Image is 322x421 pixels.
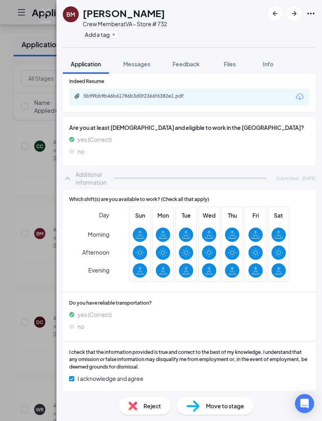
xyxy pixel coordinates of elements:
[69,349,309,371] span: I check that the information provided is true and correct to the best of my knowledge. I understa...
[78,310,112,319] span: yes (Correct)
[71,60,101,68] span: Application
[295,394,314,413] div: Open Intercom Messenger
[82,245,109,259] span: Afternoon
[268,6,282,21] button: ArrowLeftNew
[69,78,104,85] span: Indeed Resume
[248,211,263,220] span: Fri
[289,9,299,18] svg: ArrowRight
[63,174,72,183] svg: ChevronUp
[66,10,75,18] div: BM
[78,135,112,144] span: yes (Correct)
[225,211,239,220] span: Thu
[74,93,80,99] svg: Paperclip
[88,227,109,241] span: Morning
[88,263,109,277] span: Evening
[83,20,167,28] div: Crew Member at VA - Store # 732
[69,299,152,307] span: Do you have reliable transportation?
[206,402,244,410] span: Move to stage
[287,6,301,21] button: ArrowRight
[263,60,274,68] span: Info
[69,196,209,203] span: Which shift(s) are you available to work? (Check all that apply)
[83,93,195,99] div: 5b99bb9b46b61786b3d0f2366f6382e1.pdf
[111,32,116,37] svg: Plus
[179,211,193,220] span: Tue
[83,6,165,20] h1: [PERSON_NAME]
[133,211,147,220] span: Sun
[69,123,309,132] span: Are you at least [DEMOGRAPHIC_DATA] and eligible to work in the [GEOGRAPHIC_DATA]?
[123,60,150,68] span: Messages
[156,211,170,220] span: Mon
[144,402,161,410] span: Reject
[76,170,111,186] div: Additional Information
[276,175,299,182] span: Submitted:
[78,374,144,383] span: I acknowledge and agree
[303,175,316,182] span: [DATE]
[74,93,203,100] a: Paperclip5b99bb9b46b61786b3d0f2366f6382e1.pdf
[295,92,305,102] svg: Download
[202,211,216,220] span: Wed
[78,147,84,156] span: no
[99,210,109,219] span: Day
[78,322,84,331] span: no
[83,30,118,39] button: PlusAdd a tag
[224,60,236,68] span: Files
[270,9,280,18] svg: ArrowLeftNew
[173,60,200,68] span: Feedback
[306,9,316,18] svg: Ellipses
[272,211,286,220] span: Sat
